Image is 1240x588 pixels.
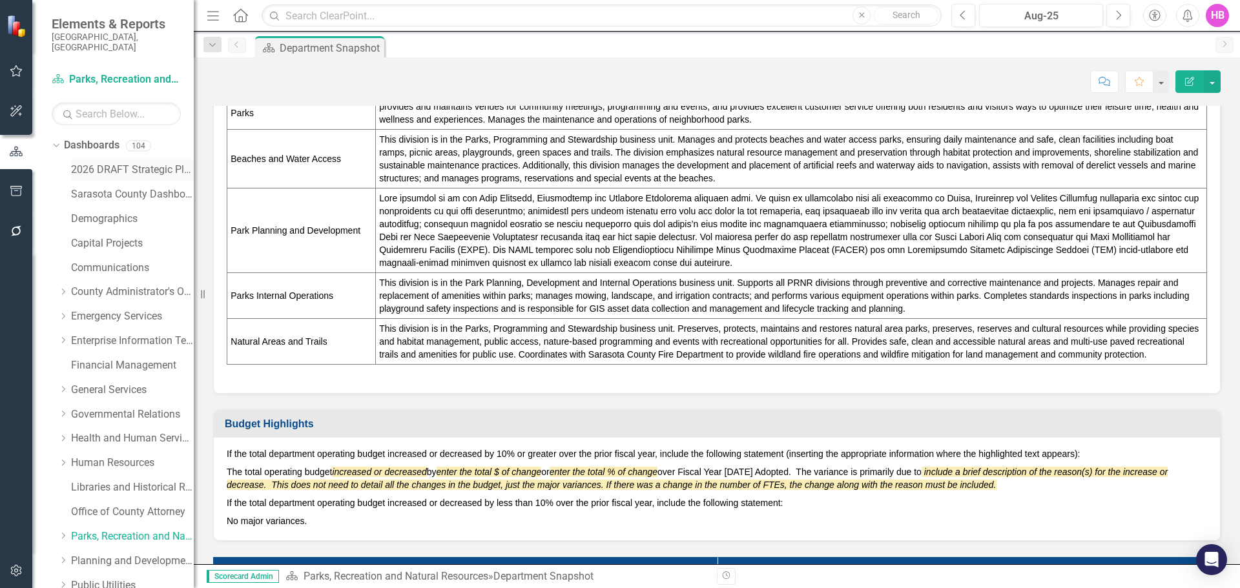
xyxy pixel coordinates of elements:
p: No major variances. [227,512,1207,527]
a: Emergency Services [71,309,194,324]
a: Parks, Recreation and Natural Resources [71,529,194,544]
a: Enterprise Information Technology [71,334,194,349]
small: [GEOGRAPHIC_DATA], [GEOGRAPHIC_DATA] [52,32,181,53]
p: If the total department operating budget increased or decreased by less than 10% over the prior f... [227,494,1207,512]
div: » [285,569,707,584]
a: County Administrator's Office [71,285,194,299]
button: Search [874,6,938,25]
a: Health and Human Services [71,431,194,446]
a: Parks, Recreation and Natural Resources [304,570,488,582]
a: Libraries and Historical Resources [71,480,194,495]
a: General Services [71,383,194,398]
td: Park Planning and Development [227,188,376,273]
td: Beaches and Water Access [227,130,376,188]
a: Planning and Development Services [71,554,194,569]
a: Office of County Attorney [71,505,194,520]
button: HB [1206,4,1229,27]
p: If the total department operating budget increased or decreased by 10% or greater over the prior ... [227,447,1207,463]
p: The total operating budget by or over Fiscal Year [DATE] Adopted. The variance is primarily due to [227,463,1207,494]
em: include a brief description of the reason(s) for the increase or decrease. This does not need to ... [227,467,1168,490]
a: Human Resources [71,456,194,471]
a: Financial Management [71,358,194,373]
span: Search [893,10,920,20]
a: Communications [71,261,194,276]
a: Capital Projects [71,236,194,251]
a: Dashboards [64,138,119,153]
h3: Budget Highlights [225,418,1214,430]
a: Sarasota County Dashboard [71,187,194,202]
em: enter the [437,467,472,477]
div: Aug-25 [984,8,1099,24]
em: increased or decreased [332,467,426,477]
a: Governmental Relations [71,407,194,422]
p: Lore ipsumdol si am con Adip Elitsedd, Eiusmodtemp inc Utlabore Etdolorema aliquaen admi. Ve quis... [379,192,1203,269]
input: Search ClearPoint... [262,5,942,27]
em: total $ of change [475,467,542,477]
div: 104 [126,140,151,151]
p: This division is in the Parks, Programming and Stewardship business unit. Manages and protects be... [379,133,1203,185]
button: Aug-25 [979,4,1103,27]
p: This division is in the Park Planning, Development and Internal Operations business unit. Support... [379,276,1203,315]
div: Department Snapshot [280,40,381,56]
p: This division is in the Parks, Programming and Stewardship business unit. Preserves, protects, ma... [379,322,1203,361]
a: 2026 DRAFT Strategic Plan [71,163,194,177]
a: Demographics [71,212,194,227]
td: Natural Areas and Trails [227,319,376,365]
div: Open Intercom Messenger [1196,544,1227,575]
p: This division is in the Parks, Programming and Stewardship business unit. Provides exceptional pr... [379,87,1203,126]
td: Recreation and Neighborhood Parks [227,84,376,130]
span: Scorecard Admin [207,570,279,583]
a: Parks, Recreation and Natural Resources [52,72,181,87]
span: Elements & Reports [52,16,181,32]
td: Parks Internal Operations [227,273,376,319]
input: Search Below... [52,103,181,125]
div: Department Snapshot [493,570,594,582]
img: ClearPoint Strategy [5,14,30,38]
em: enter the total % of change [550,467,657,477]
